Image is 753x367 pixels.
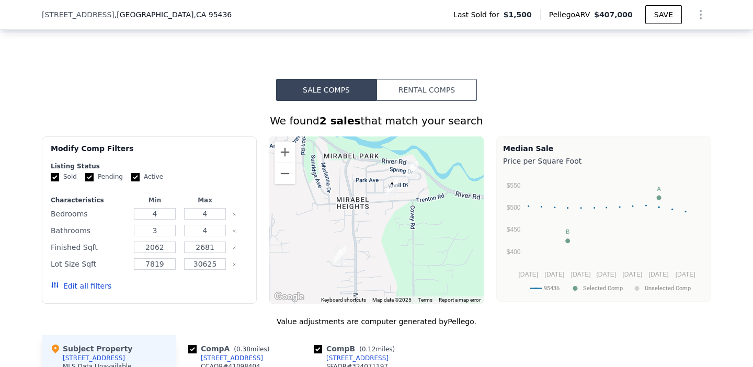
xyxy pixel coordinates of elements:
[321,296,366,304] button: Keyboard shortcuts
[50,343,132,354] div: Subject Property
[406,161,418,179] div: 8154 Park Ave
[439,297,481,303] a: Report a map error
[51,143,248,162] div: Modify Comp Filters
[376,79,477,101] button: Rental Comps
[507,182,521,189] text: $550
[334,246,346,264] div: 7766 Mirabel Rd
[275,163,295,184] button: Zoom out
[645,285,691,292] text: Unselected Comp
[594,10,633,19] span: $407,000
[507,204,521,211] text: $500
[545,271,565,278] text: [DATE]
[236,346,250,353] span: 0.38
[518,271,538,278] text: [DATE]
[503,168,704,299] svg: A chart.
[571,271,591,278] text: [DATE]
[503,143,704,154] div: Median Sale
[131,173,163,181] label: Active
[115,9,232,20] span: , [GEOGRAPHIC_DATA]
[544,285,560,292] text: 95436
[232,246,236,250] button: Clear
[51,207,128,221] div: Bedrooms
[51,196,128,204] div: Characteristics
[314,343,399,354] div: Comp B
[645,5,682,24] button: SAVE
[51,257,128,271] div: Lot Size Sqft
[42,316,711,327] div: Value adjustments are computer generated by Pellego .
[188,354,263,362] a: [STREET_ADDRESS]
[272,290,306,304] img: Google
[42,113,711,128] div: We found that match your search
[132,196,178,204] div: Min
[566,228,569,235] text: B
[453,9,504,20] span: Last Sold for
[507,226,521,233] text: $450
[201,354,263,362] div: [STREET_ADDRESS]
[504,9,532,20] span: $1,500
[85,173,94,181] input: Pending
[362,346,376,353] span: 0.12
[372,297,412,303] span: Map data ©2025
[386,178,398,196] div: 8233 Grape Ave
[657,186,661,192] text: A
[596,271,616,278] text: [DATE]
[51,223,128,238] div: Bathrooms
[232,229,236,233] button: Clear
[232,262,236,267] button: Clear
[314,354,389,362] a: [STREET_ADDRESS]
[51,240,128,255] div: Finished Sqft
[275,142,295,163] button: Zoom in
[326,354,389,362] div: [STREET_ADDRESS]
[623,271,643,278] text: [DATE]
[131,173,140,181] input: Active
[193,10,232,19] span: , CA 95436
[503,154,704,168] div: Price per Square Foot
[583,285,623,292] text: Selected Comp
[649,271,669,278] text: [DATE]
[690,4,711,25] button: Show Options
[272,290,306,304] a: Open this area in Google Maps (opens a new window)
[320,114,361,127] strong: 2 sales
[549,9,595,20] span: Pellego ARV
[51,173,77,181] label: Sold
[276,79,376,101] button: Sale Comps
[507,248,521,256] text: $400
[676,271,695,278] text: [DATE]
[42,9,115,20] span: [STREET_ADDRESS]
[51,173,59,181] input: Sold
[63,354,125,362] div: [STREET_ADDRESS]
[51,281,111,291] button: Edit all filters
[355,346,399,353] span: ( miles)
[232,212,236,216] button: Clear
[230,346,273,353] span: ( miles)
[182,196,228,204] div: Max
[188,343,273,354] div: Comp A
[418,297,432,303] a: Terms (opens in new tab)
[51,162,248,170] div: Listing Status
[85,173,123,181] label: Pending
